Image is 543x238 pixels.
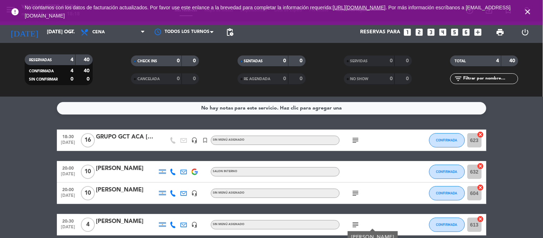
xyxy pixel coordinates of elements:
strong: 0 [283,76,286,81]
i: cancel [477,215,484,223]
i: [DATE] [5,24,43,40]
strong: 4 [71,57,73,62]
i: headset_mic [191,190,198,196]
span: SALON INTERNO [213,170,238,173]
div: GRUPO GCT ACA [DATE] [96,132,157,142]
a: [URL][DOMAIN_NAME] [333,5,386,10]
i: headset_mic [191,137,198,144]
i: arrow_drop_down [67,28,75,37]
span: 16 [81,133,95,147]
span: SIN CONFIRMAR [29,78,58,81]
span: 10 [81,186,95,200]
span: [DATE] [59,193,77,201]
span: [DATE] [59,140,77,149]
strong: 0 [300,58,304,63]
i: looks_5 [450,28,459,37]
strong: 0 [390,76,393,81]
span: 10 [81,165,95,179]
i: cancel [477,184,484,191]
strong: 0 [300,76,304,81]
i: looks_3 [426,28,436,37]
span: SERVIDAS [350,59,368,63]
strong: 0 [283,58,286,63]
i: error [11,8,19,16]
i: looks_6 [462,28,471,37]
span: No contamos con los datos de facturación actualizados. Por favor use este enlance a la brevedad p... [25,5,511,19]
strong: 0 [406,58,410,63]
span: CONFIRMADA [436,223,457,227]
div: No hay notas para este servicio. Haz clic para agregar una [201,104,342,112]
span: CHECK INS [137,59,157,63]
span: NO SHOW [350,77,369,81]
i: add_box [474,28,483,37]
strong: 0 [193,76,198,81]
span: 20:00 [59,185,77,193]
span: Sin menú asignado [213,191,245,194]
button: CONFIRMADA [429,165,465,179]
i: close [524,8,532,16]
strong: 4 [71,68,73,73]
strong: 40 [510,58,517,63]
span: Cena [92,30,105,35]
span: RESERVADAS [29,58,52,62]
span: CONFIRMADA [29,69,54,73]
i: power_settings_new [521,28,529,37]
button: CONFIRMADA [429,218,465,232]
span: 18:30 [59,132,77,140]
span: print [496,28,505,37]
strong: 4 [496,58,499,63]
i: cancel [477,131,484,138]
span: [DATE] [59,225,77,233]
img: google-logo.png [191,169,198,175]
i: looks_two [414,28,424,37]
span: Sin menú asignado [213,139,245,141]
div: [PERSON_NAME] [96,185,157,195]
span: Sin menú asignado [213,223,245,226]
span: CANCELADA [137,77,160,81]
i: looks_one [403,28,412,37]
strong: 0 [390,58,393,63]
span: SENTADAS [244,59,263,63]
div: LOG OUT [513,21,538,43]
strong: 0 [193,58,198,63]
a: . Por más información escríbanos a [EMAIL_ADDRESS][DOMAIN_NAME] [25,5,511,19]
span: CONFIRMADA [436,191,457,195]
span: RE AGENDADA [244,77,271,81]
span: CONFIRMADA [436,138,457,142]
i: cancel [477,162,484,170]
span: pending_actions [226,28,234,37]
span: 20:30 [59,217,77,225]
span: 20:00 [59,164,77,172]
i: headset_mic [191,222,198,228]
i: filter_list [454,74,462,83]
span: [DATE] [59,172,77,180]
strong: 0 [406,76,410,81]
strong: 40 [84,57,91,62]
div: [PERSON_NAME] [96,217,157,226]
div: [PERSON_NAME] [96,164,157,173]
i: subject [352,136,360,145]
input: Filtrar por nombre... [462,75,518,83]
i: subject [352,220,360,229]
strong: 40 [84,68,91,73]
strong: 0 [71,77,73,82]
i: turned_in_not [202,137,209,144]
span: TOTAL [455,59,466,63]
strong: 0 [177,58,180,63]
i: subject [352,189,360,198]
button: CONFIRMADA [429,133,465,147]
span: 4 [81,218,95,232]
strong: 0 [177,76,180,81]
button: CONFIRMADA [429,186,465,200]
span: Reservas para [360,29,400,35]
strong: 0 [87,77,91,82]
span: CONFIRMADA [436,170,457,174]
i: looks_4 [438,28,447,37]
